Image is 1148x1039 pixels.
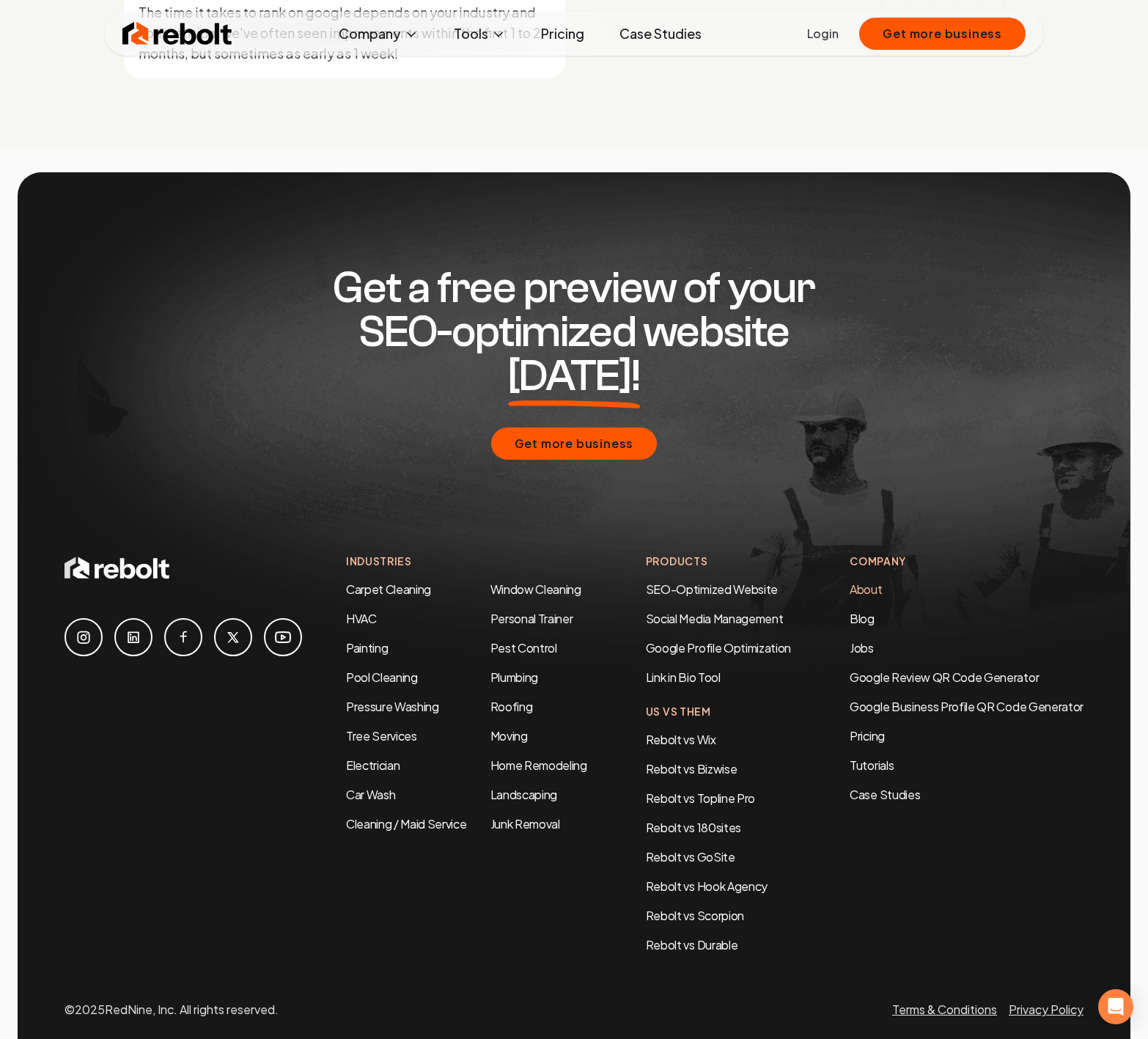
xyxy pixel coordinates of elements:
[346,699,439,714] a: Pressure Washing
[346,581,431,597] a: Carpet Cleaning
[346,816,467,831] a: Cleaning / Maid Service
[490,816,560,831] a: Junk Removal
[850,727,1083,745] a: Pricing
[1098,989,1133,1024] div: Open Intercom Messenger
[529,19,596,48] a: Pricing
[892,1002,997,1017] a: Terms & Conditions
[346,640,388,656] a: Painting
[491,427,658,460] button: Get more business
[65,1001,279,1018] p: © 2025 RedNine, Inc. All rights reserved.
[646,761,737,777] a: Rebolt vs Bizwise
[850,554,1083,569] h4: Company
[646,937,738,952] a: Rebolt vs Durable
[490,757,587,773] a: Home Remodeling
[646,554,791,569] h4: Products
[327,19,430,48] button: Company
[646,820,741,835] a: Rebolt vs 180sites
[490,611,573,626] a: Personal Trainer
[346,728,417,744] a: Tree Services
[850,611,875,626] a: Blog
[18,172,1130,700] img: Footer construction
[646,732,716,747] a: Rebolt vs Wix
[646,611,784,626] a: Social Media Management
[490,728,528,744] a: Moving
[346,611,377,626] a: HVAC
[850,757,1083,774] a: Tutorials
[139,2,551,64] p: The time it takes to rank on google depends on your industry and competition, we've often seen im...
[646,581,778,597] a: SEO-Optimized Website
[608,19,713,48] a: Case Studies
[122,19,232,48] img: Rebolt Logo
[1009,1002,1083,1017] a: Privacy Policy
[850,581,882,597] a: About
[850,669,1039,685] a: Google Review QR Code Generator
[490,699,533,714] a: Roofing
[346,757,400,773] a: Electrician
[346,669,418,685] a: Pool Cleaning
[646,878,768,894] a: Rebolt vs Hook Agency
[346,554,587,569] h4: Industries
[850,640,874,656] a: Jobs
[646,704,791,719] h4: Us Vs Them
[850,699,1083,714] a: Google Business Profile QR Code Generator
[646,849,735,864] a: Rebolt vs GoSite
[490,787,557,802] a: Landscaping
[646,669,721,685] a: Link in Bio Tool
[346,787,395,802] a: Car Wash
[490,669,538,685] a: Plumbing
[646,640,791,656] a: Google Profile Optimization
[292,266,856,398] h2: Get a free preview of your SEO-optimized website
[490,640,557,656] a: Pest Control
[508,354,641,398] span: [DATE]!
[646,790,755,806] a: Rebolt vs Topline Pro
[646,908,744,923] a: Rebolt vs Scorpion
[442,19,518,48] button: Tools
[850,786,1083,804] a: Case Studies
[859,18,1026,50] button: Get more business
[807,25,839,43] a: Login
[490,581,581,597] a: Window Cleaning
